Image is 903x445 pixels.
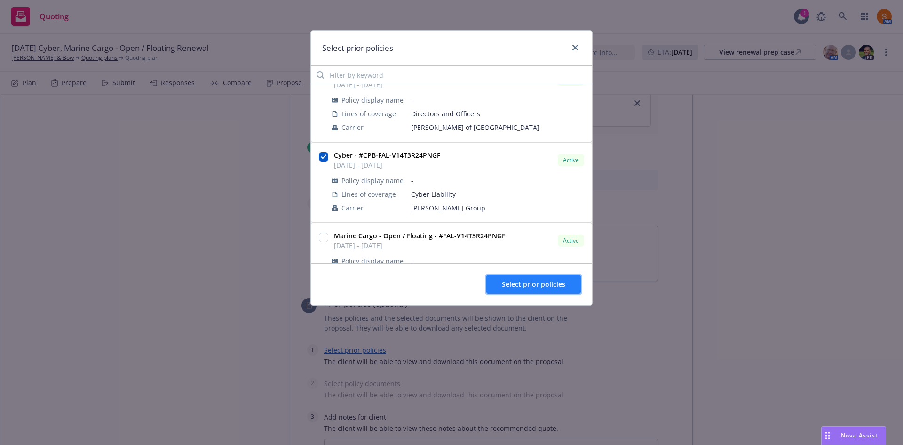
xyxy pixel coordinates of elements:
[341,256,404,266] span: Policy display name
[411,176,584,186] span: -
[411,203,584,213] span: [PERSON_NAME] Group
[502,280,565,289] span: Select prior policies
[411,256,584,266] span: -
[841,431,878,439] span: Nova Assist
[341,189,396,199] span: Lines of coverage
[486,275,581,294] button: Select prior policies
[341,109,396,119] span: Lines of coverage
[562,236,580,245] span: Active
[562,156,580,164] span: Active
[322,42,393,54] h1: Select prior policies
[334,241,505,251] span: [DATE] - [DATE]
[570,42,581,53] a: close
[411,109,584,119] span: Directors and Officers
[334,231,505,240] strong: Marine Cargo - Open / Floating - #FAL-V14T3R24PNGF
[341,95,404,105] span: Policy display name
[821,426,886,445] button: Nova Assist
[341,122,364,132] span: Carrier
[334,151,440,160] strong: Cyber - #CPB-FAL-V14T3R24PNGF
[334,80,463,89] span: [DATE] - [DATE]
[311,65,592,84] input: Filter by keyword
[822,427,833,445] div: Drag to move
[341,176,404,186] span: Policy display name
[411,189,584,199] span: Cyber Liability
[411,95,584,105] span: -
[341,203,364,213] span: Carrier
[334,160,440,170] span: [DATE] - [DATE]
[411,122,584,132] span: [PERSON_NAME] of [GEOGRAPHIC_DATA]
